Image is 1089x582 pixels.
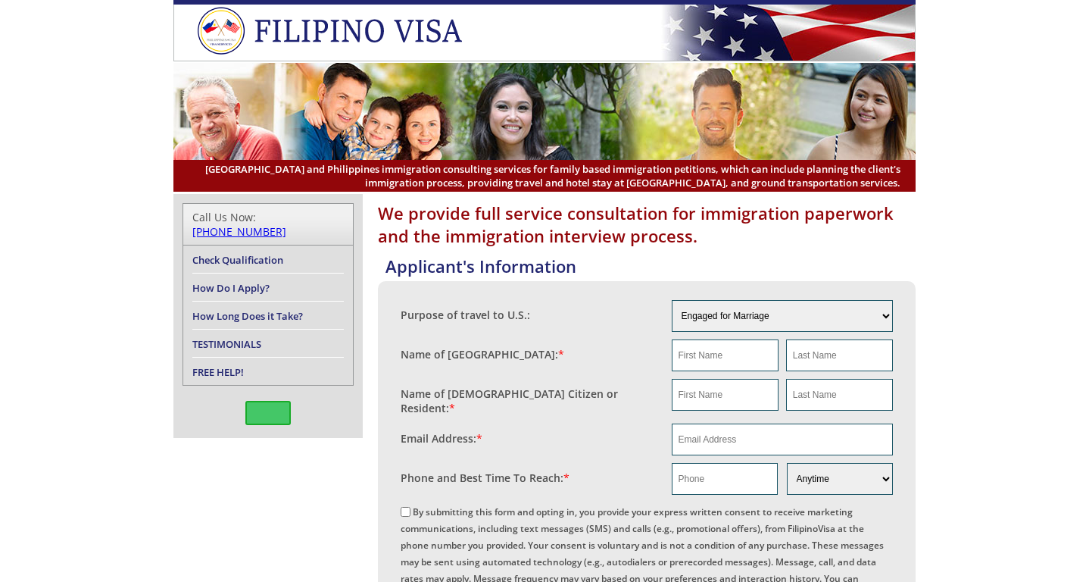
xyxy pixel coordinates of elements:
[192,365,244,379] a: FREE HELP!
[672,339,779,371] input: First Name
[192,253,283,267] a: Check Qualification
[401,308,530,322] label: Purpose of travel to U.S.:
[378,202,916,247] h1: We provide full service consultation for immigration paperwork and the immigration interview proc...
[189,162,900,189] span: [GEOGRAPHIC_DATA] and Philippines immigration consulting services for family based immigration pe...
[192,309,303,323] a: How Long Does it Take?
[787,463,893,495] select: Phone and Best Reach Time are required.
[401,431,482,446] label: Email Address:
[401,347,564,361] label: Name of [GEOGRAPHIC_DATA]:
[401,386,657,415] label: Name of [DEMOGRAPHIC_DATA] Citizen or Resident:
[192,224,286,239] a: [PHONE_NUMBER]
[786,379,893,411] input: Last Name
[192,210,344,239] div: Call Us Now:
[672,463,778,495] input: Phone
[401,471,569,485] label: Phone and Best Time To Reach:
[672,424,894,455] input: Email Address
[401,507,410,517] input: By submitting this form and opting in, you provide your express written consent to receive market...
[385,255,916,277] h4: Applicant's Information
[192,337,261,351] a: TESTIMONIALS
[192,281,270,295] a: How Do I Apply?
[786,339,893,371] input: Last Name
[672,379,779,411] input: First Name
